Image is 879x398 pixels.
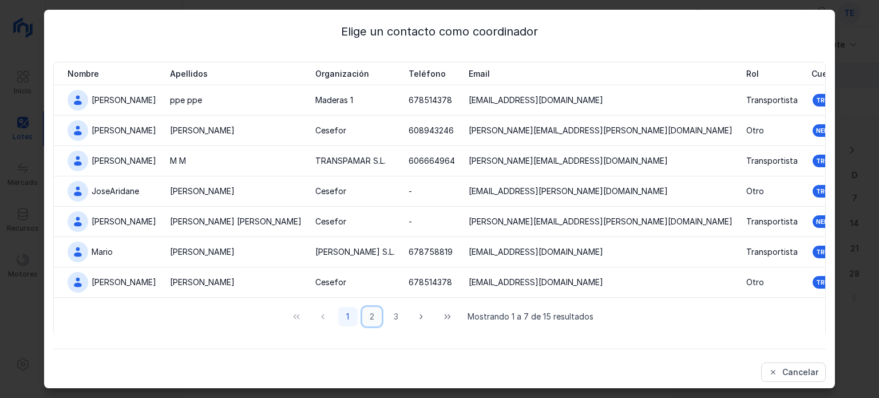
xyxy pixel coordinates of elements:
[315,277,346,288] div: Cesefor
[469,94,603,106] div: [EMAIL_ADDRESS][DOMAIN_NAME]
[468,311,593,322] span: Mostrando 1 a 7 de 15 resultados
[469,186,668,197] div: [EMAIL_ADDRESS][PERSON_NAME][DOMAIN_NAME]
[409,216,412,227] div: -
[409,94,452,106] div: 678514378
[170,68,208,80] span: Apellidos
[362,307,382,326] button: Page 2
[92,277,156,288] div: [PERSON_NAME]
[469,277,603,288] div: [EMAIL_ADDRESS][DOMAIN_NAME]
[409,186,412,197] div: -
[816,278,845,286] div: Trucker
[92,125,156,136] div: [PERSON_NAME]
[315,94,353,106] div: Maderas 1
[746,277,764,288] div: Otro
[746,68,759,80] span: Rol
[746,216,798,227] div: Transportista
[92,155,156,167] div: [PERSON_NAME]
[92,94,156,106] div: [PERSON_NAME]
[816,187,845,195] div: Trucker
[92,216,156,227] div: [PERSON_NAME]
[53,23,826,40] div: Elige un contacto como coordinador
[92,186,139,197] div: JoseAridane
[746,186,764,197] div: Otro
[315,246,395,258] div: [PERSON_NAME] S.L.
[816,96,845,104] div: Trucker
[170,94,202,106] div: ppe ppe
[816,218,838,226] div: Nemus
[469,216,732,227] div: [PERSON_NAME][EMAIL_ADDRESS][PERSON_NAME][DOMAIN_NAME]
[409,155,455,167] div: 606664964
[816,248,845,256] div: Trucker
[746,155,798,167] div: Transportista
[469,155,668,167] div: [PERSON_NAME][EMAIL_ADDRESS][DOMAIN_NAME]
[761,362,826,382] button: Cancelar
[170,186,235,197] div: [PERSON_NAME]
[170,155,186,167] div: M M
[746,125,764,136] div: Otro
[816,127,838,135] div: Nemus
[816,157,845,165] div: Trucker
[315,216,346,227] div: Cesefor
[315,186,346,197] div: Cesefor
[409,246,453,258] div: 678758819
[409,125,454,136] div: 608943246
[386,307,406,326] button: Page 3
[68,68,99,80] span: Nombre
[315,68,369,80] span: Organización
[409,277,452,288] div: 678514378
[782,367,818,378] div: Cancelar
[469,246,603,258] div: [EMAIL_ADDRESS][DOMAIN_NAME]
[170,125,235,136] div: [PERSON_NAME]
[437,307,458,326] button: Last Page
[746,94,798,106] div: Transportista
[338,307,358,326] button: Page 1
[746,246,798,258] div: Transportista
[315,125,346,136] div: Cesefor
[170,246,235,258] div: [PERSON_NAME]
[469,125,732,136] div: [PERSON_NAME][EMAIL_ADDRESS][PERSON_NAME][DOMAIN_NAME]
[409,68,446,80] span: Teléfono
[410,307,432,326] button: Next Page
[170,277,235,288] div: [PERSON_NAME]
[469,68,490,80] span: Email
[315,155,386,167] div: TRANSPAMAR S.L.
[170,216,302,227] div: [PERSON_NAME] [PERSON_NAME]
[92,246,113,258] div: Mario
